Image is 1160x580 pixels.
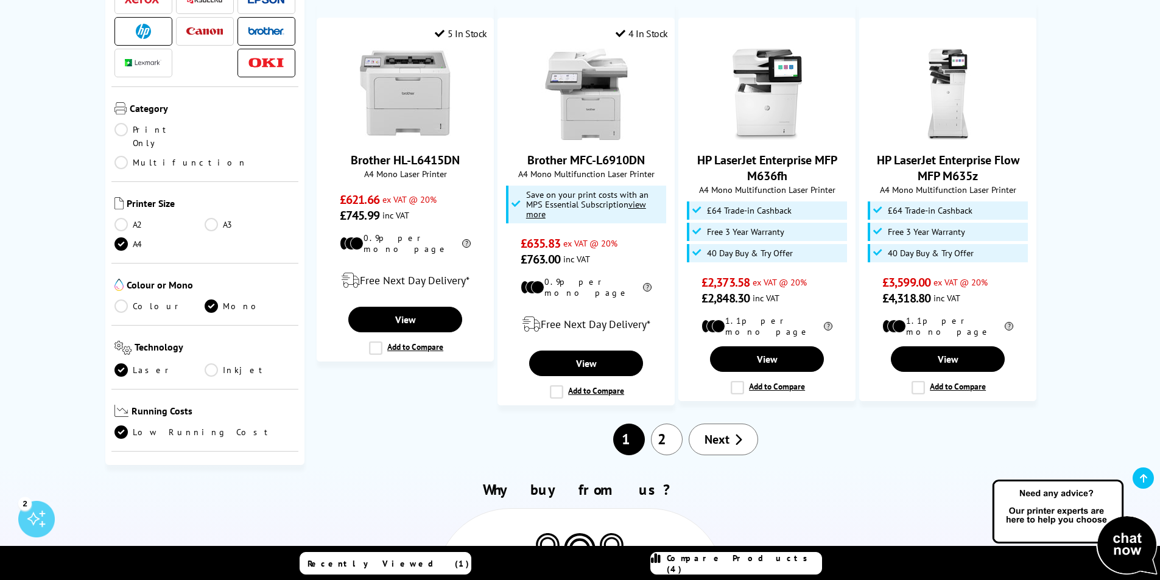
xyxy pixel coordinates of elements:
h2: Why buy from us? [128,480,1033,499]
a: Canon [186,24,223,39]
a: Lexmark [125,55,161,71]
span: A4 Mono Laser Printer [323,168,487,180]
a: A2 [114,218,205,231]
img: HP LaserJet Enterprise Flow MFP M635z [902,49,994,140]
a: Brother HL-L6415DN [360,130,451,142]
img: Running Costs [114,405,129,418]
img: Canon [186,27,223,35]
li: 0.9p per mono page [340,232,471,254]
span: £621.66 [340,192,379,208]
img: Brother HL-L6415DN [360,49,451,140]
span: inc VAT [563,253,590,265]
a: View [529,351,642,376]
span: A4 Mono Multifunction Laser Printer [504,168,668,180]
a: HP LaserJet Enterprise Flow MFP M635z [902,130,994,142]
img: Printer Experts [534,533,561,564]
span: ex VAT @ 20% [563,237,617,249]
span: £64 Trade-in Cashback [888,206,972,215]
span: Recently Viewed (1) [308,558,469,569]
label: Add to Compare [550,385,624,399]
span: Colour or Mono [127,279,296,293]
a: Brother MFC-L6910DN [541,130,632,142]
a: HP LaserJet Enterprise MFP M636fh [697,152,837,184]
div: 4 In Stock [616,27,668,40]
span: inc VAT [933,292,960,304]
span: ex VAT @ 20% [382,194,437,205]
a: View [710,346,823,372]
a: A4 [114,237,205,251]
a: View [348,307,462,332]
span: ex VAT @ 20% [933,276,988,288]
a: HP [125,24,161,39]
img: Open Live Chat window [990,478,1160,578]
img: Printer Experts [561,533,598,575]
a: Recently Viewed (1) [300,552,471,575]
a: HP LaserJet Enterprise Flow MFP M635z [877,152,1019,184]
img: Category [114,102,127,114]
img: Printer Size [114,197,124,209]
span: £763.00 [521,251,560,267]
div: modal_delivery [323,264,487,298]
img: Technology [114,341,132,355]
span: Category [130,102,296,117]
div: 5 In Stock [435,27,487,40]
u: view more [526,198,646,220]
span: Save on your print costs with an MPS Essential Subscription [526,189,649,220]
span: ex VAT @ 20% [753,276,807,288]
span: inc VAT [382,209,409,221]
span: £3,599.00 [882,274,930,290]
a: View [891,346,1004,372]
a: OKI [248,55,284,71]
img: Brother [248,27,284,35]
img: Printer Experts [598,533,625,564]
a: HP LaserJet Enterprise MFP M636fh [722,130,813,142]
img: Colour or Mono [114,279,124,291]
div: 2 [18,497,32,510]
span: Printer Size [127,197,296,212]
div: modal_delivery [504,307,668,341]
span: £64 Trade-in Cashback [707,206,792,215]
a: A3 [205,218,295,231]
a: Colour [114,299,205,313]
span: £635.83 [521,236,560,251]
img: HP [136,24,151,39]
li: 0.9p per mono page [521,276,652,298]
span: 40 Day Buy & Try Offer [707,248,793,258]
a: Brother MFC-L6910DN [527,152,645,168]
a: Compare Products (4) [650,552,822,575]
span: Next [705,432,729,447]
label: Add to Compare [369,341,443,355]
span: £4,318.80 [882,290,930,306]
span: Free 3 Year Warranty [707,227,784,237]
span: Running Costs [132,405,295,420]
label: Add to Compare [731,381,805,394]
span: £2,373.58 [701,274,750,290]
a: Mono [205,299,295,313]
label: Add to Compare [912,381,986,394]
span: inc VAT [753,292,779,304]
img: OKI [248,58,284,68]
a: Laser [114,363,205,377]
a: Next [689,424,758,455]
a: Inkjet [205,363,295,377]
a: Multifunction [114,156,247,169]
span: Compare Products (4) [667,553,821,575]
span: Free 3 Year Warranty [888,227,965,237]
a: Low Running Cost [114,425,296,439]
a: Print Only [114,123,205,150]
span: £745.99 [340,208,379,223]
li: 1.1p per mono page [701,315,832,337]
li: 1.1p per mono page [882,315,1013,337]
span: A4 Mono Multifunction Laser Printer [866,184,1030,195]
a: 2 [651,424,683,455]
span: A4 Mono Multifunction Laser Printer [685,184,849,195]
span: Technology [135,341,295,357]
a: Brother [248,24,284,39]
span: 40 Day Buy & Try Offer [888,248,974,258]
img: HP LaserJet Enterprise MFP M636fh [722,49,813,140]
img: Brother MFC-L6910DN [541,49,632,140]
img: Lexmark [125,59,161,66]
span: £2,848.30 [701,290,750,306]
a: Brother HL-L6415DN [351,152,460,168]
